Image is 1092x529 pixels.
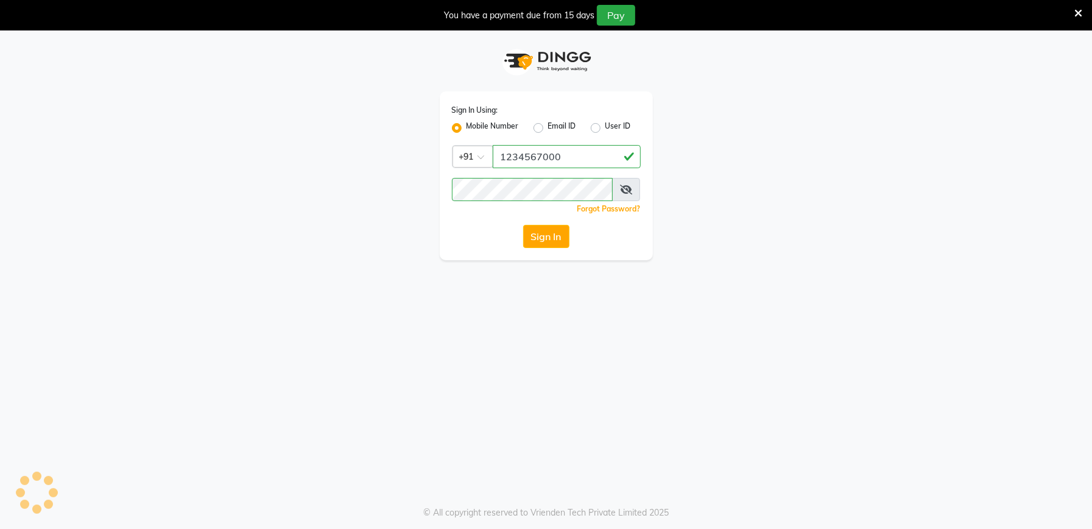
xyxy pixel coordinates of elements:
[493,145,641,168] input: Username
[498,43,595,79] img: logo1.svg
[452,178,613,201] input: Username
[597,5,635,26] button: Pay
[467,121,519,135] label: Mobile Number
[452,105,498,116] label: Sign In Using:
[444,9,594,22] div: You have a payment due from 15 days
[577,204,641,213] a: Forgot Password?
[605,121,631,135] label: User ID
[548,121,576,135] label: Email ID
[523,225,569,248] button: Sign In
